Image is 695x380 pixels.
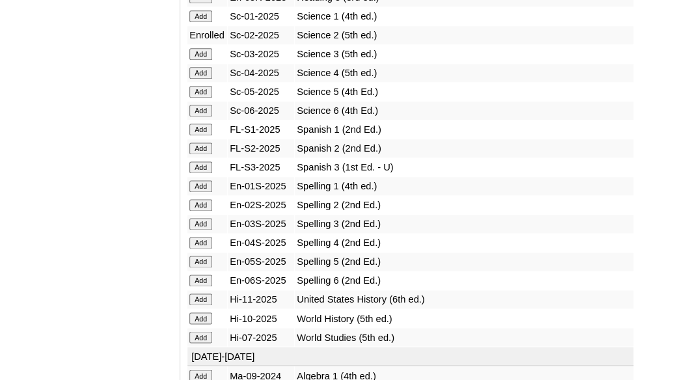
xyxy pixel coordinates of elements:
td: En-05S-2025 [228,252,294,271]
td: United States History (6th ed.) [295,290,633,308]
td: Spanish 2 (2nd Ed.) [295,139,633,157]
td: Sc-06-2025 [228,102,294,120]
td: Spelling 6 (2nd Ed.) [295,271,633,290]
td: World Studies (5th ed.) [295,328,633,346]
td: En-03S-2025 [228,215,294,233]
input: Add [189,312,212,324]
td: Sc-01-2025 [228,7,294,25]
td: Science 3 (5th ed.) [295,45,633,63]
td: Sc-04-2025 [228,64,294,82]
td: Science 5 (4th Ed.) [295,83,633,101]
td: Spelling 3 (2nd Ed.) [295,215,633,233]
td: Spanish 1 (2nd Ed.) [295,120,633,139]
td: En-04S-2025 [228,234,294,252]
input: Add [189,161,212,173]
td: Sc-05-2025 [228,83,294,101]
input: Add [189,218,212,230]
input: Add [189,67,212,79]
td: Spanish 3 (1st Ed. - U) [295,158,633,176]
td: FL-S1-2025 [228,120,294,139]
td: FL-S3-2025 [228,158,294,176]
td: Spelling 4 (2nd Ed.) [295,234,633,252]
input: Add [189,142,212,154]
td: Sc-02-2025 [228,26,294,44]
td: Hi-11-2025 [228,290,294,308]
td: FL-S2-2025 [228,139,294,157]
td: Science 2 (5th ed.) [295,26,633,44]
input: Add [189,180,212,192]
td: En-06S-2025 [228,271,294,290]
td: [DATE]-[DATE] [187,347,633,366]
input: Add [189,199,212,211]
td: Science 6 (4th Ed.) [295,102,633,120]
td: Sc-03-2025 [228,45,294,63]
input: Add [189,237,212,249]
input: Add [189,48,212,60]
input: Add [189,275,212,286]
td: Hi-10-2025 [228,309,294,327]
td: Spelling 1 (4th ed.) [295,177,633,195]
td: Spelling 5 (2nd Ed.) [295,252,633,271]
td: Science 4 (5th ed.) [295,64,633,82]
input: Add [189,105,212,116]
input: Add [189,256,212,267]
td: Enrolled [187,26,227,44]
input: Add [189,293,212,305]
td: En-02S-2025 [228,196,294,214]
td: Hi-07-2025 [228,328,294,346]
input: Add [189,10,212,22]
td: Science 1 (4th ed.) [295,7,633,25]
td: World History (5th ed.) [295,309,633,327]
input: Add [189,331,212,343]
input: Add [189,86,212,98]
td: Spelling 2 (2nd Ed.) [295,196,633,214]
td: En-01S-2025 [228,177,294,195]
input: Add [189,124,212,135]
